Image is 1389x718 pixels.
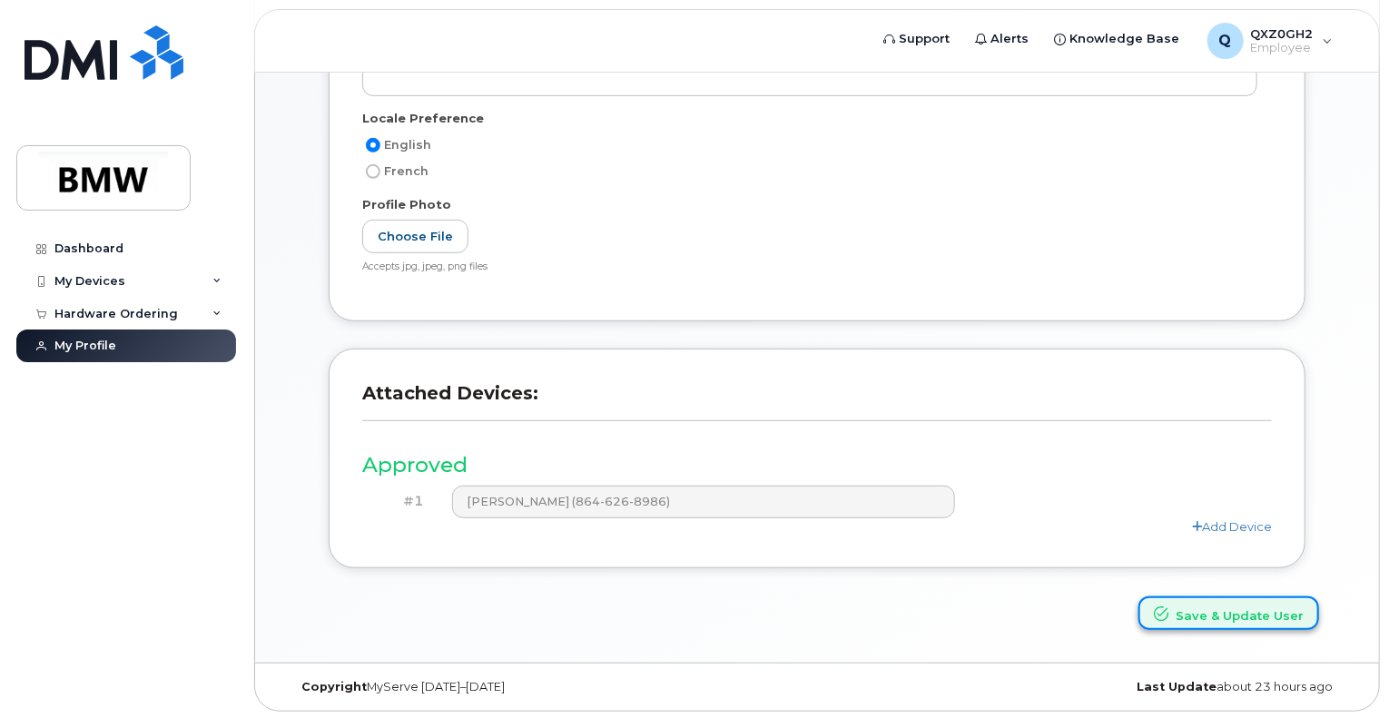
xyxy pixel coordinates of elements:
div: QXZ0GH2 [1195,23,1345,59]
label: Profile Photo [362,196,451,213]
strong: Last Update [1137,680,1217,693]
input: English [366,138,380,152]
span: English [384,138,431,152]
a: Knowledge Base [1042,21,1193,57]
a: Alerts [963,21,1042,57]
button: Save & Update User [1138,596,1319,630]
label: Choose File [362,220,468,253]
div: MyServe [DATE]–[DATE] [288,680,641,694]
span: French [384,164,429,178]
label: Locale Preference [362,110,484,127]
h4: #1 [376,494,425,509]
h3: Approved [362,454,1272,477]
a: Add Device [1192,519,1272,534]
span: Employee [1251,41,1314,55]
div: Accepts jpg, jpeg, png files [362,261,1257,274]
span: Support [900,30,951,48]
iframe: Messenger Launcher [1310,639,1375,704]
strong: Copyright [301,680,367,693]
span: Knowledge Base [1070,30,1180,48]
a: Support [872,21,963,57]
input: French [366,164,380,179]
span: QXZ0GH2 [1251,26,1314,41]
span: Q [1219,30,1232,52]
div: about 23 hours ago [993,680,1346,694]
h3: Attached Devices: [362,382,1272,421]
span: Alerts [991,30,1029,48]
